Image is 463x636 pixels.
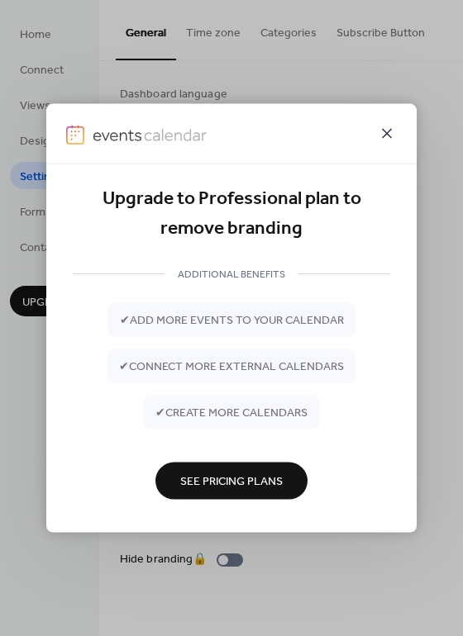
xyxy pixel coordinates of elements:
[93,125,207,145] img: logo-type
[165,266,298,283] span: ADDITIONAL BENEFITS
[73,184,390,244] div: Upgrade to Professional plan to remove branding
[155,405,308,422] span: ✔ create more calendars
[119,358,344,376] span: ✔ connect more external calendars
[180,473,283,491] span: See Pricing Plans
[155,462,308,499] button: See Pricing Plans
[66,125,84,145] img: logo-icon
[120,312,344,330] span: ✔ add more events to your calendar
